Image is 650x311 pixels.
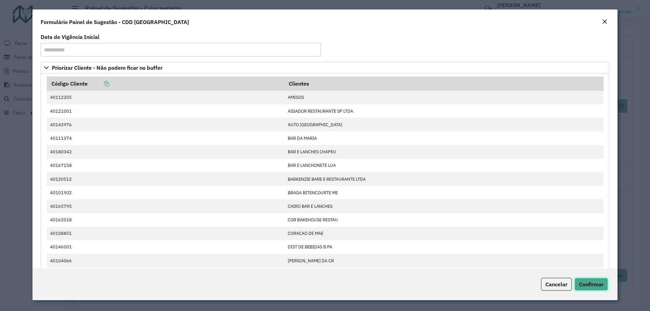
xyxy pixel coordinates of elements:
td: ASSADOR RESTAURANTE SP LTDA [284,104,604,118]
td: 40112205 [47,91,284,104]
td: FAST MARKET ALIMENTO [284,267,604,281]
td: 40143976 [47,118,284,131]
td: CORACAO DE MAE [284,227,604,240]
td: 40146001 [47,240,284,254]
button: Close [600,18,609,26]
td: DIST DE BEBIDAS B PA [284,240,604,254]
td: 40120512 [47,172,284,186]
a: Copiar [88,80,109,87]
td: AUTO [GEOGRAPHIC_DATA] [284,118,604,131]
a: Priorizar Cliente - Não podem ficar no buffer [41,62,609,73]
th: Código Cliente [47,76,284,91]
button: Confirmar [575,278,608,291]
em: Fechar [602,19,607,24]
h4: Formulário Painel de Sugestão - CDD [GEOGRAPHIC_DATA] [41,18,189,26]
th: Clientes [284,76,604,91]
td: [PERSON_NAME] DA CR [284,254,604,267]
td: BAR E LANCHONETE LUA [284,159,604,172]
span: Cancelar [545,281,567,288]
span: Priorizar Cliente - Não podem ficar no buffer [52,65,162,70]
label: Data de Vigência Inicial [41,33,100,41]
button: Cancelar [541,278,572,291]
td: CAIRO BAR E LANCHES [284,199,604,213]
td: 40104066 [47,254,284,267]
td: AMIGOS [284,91,604,104]
td: 40162018 [47,213,284,227]
td: 40121001 [47,104,284,118]
td: BAR DA MARIA [284,131,604,145]
span: Confirmar [579,281,604,288]
td: 40101902 [47,186,284,199]
td: BAR E LANCHES CHAPEU [284,145,604,159]
td: BARKENZIE BARE E RESTAURANTE LTDA [284,172,604,186]
td: 40146153 [47,267,284,281]
td: 40167158 [47,159,284,172]
td: 40165795 [47,199,284,213]
td: 40180342 [47,145,284,159]
td: 40111374 [47,131,284,145]
td: 40108851 [47,227,284,240]
td: BRAGA BITENCOURTE ME [284,186,604,199]
td: COR BAKEHOUSE RESTAU [284,213,604,227]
